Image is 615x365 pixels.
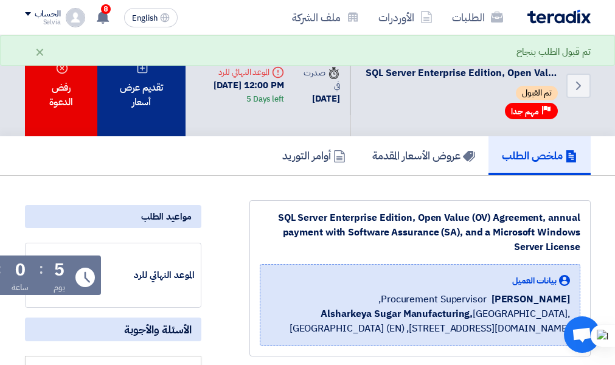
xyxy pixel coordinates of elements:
h5: عروض الأسعار المقدمة [372,148,475,162]
div: رفض الدعوة [25,35,98,136]
div: صدرت في [304,66,340,92]
div: الموعد النهائي للرد [103,268,195,282]
span: الأسئلة والأجوبة [124,322,192,336]
h5: أوامر التوريد [282,148,346,162]
img: Teradix logo [527,10,591,24]
div: 5 [54,262,64,279]
div: تقديم عرض أسعار [97,35,185,136]
div: 0 [15,262,26,279]
h5: ملخص الطلب [502,148,577,162]
img: profile_test.png [66,8,85,27]
a: عروض الأسعار المقدمة [359,136,488,175]
div: × [35,44,45,59]
a: ملف الشركة [282,3,369,32]
span: [GEOGRAPHIC_DATA], [GEOGRAPHIC_DATA] (EN) ,[STREET_ADDRESS][DOMAIN_NAME] [270,307,570,336]
div: مواعيد الطلب [25,205,201,228]
div: Open chat [564,316,600,353]
div: الحساب [35,9,61,19]
div: 5 Days left [246,93,284,105]
a: أوامر التوريد [269,136,359,175]
span: SQL Server Enterprise Edition, Open Value (OV) Agreement, annual payment with Software Assurance ... [366,67,560,80]
span: Procurement Supervisor, [378,292,487,307]
span: مهم جدا [511,106,539,117]
span: تم القبول [516,86,558,100]
span: بيانات العميل [512,274,557,287]
a: الأوردرات [369,3,442,32]
span: 8 [101,4,111,14]
div: الموعد النهائي للرد [195,66,284,78]
div: [DATE] 12:00 PM [195,78,284,106]
div: Selvia [25,19,61,26]
div: SQL Server Enterprise Edition, Open Value (OV) Agreement, annual payment with Software Assurance ... [260,210,580,254]
div: يوم [54,281,65,294]
div: [DATE] [304,92,340,106]
span: English [132,14,158,23]
b: Alsharkeya Sugar Manufacturing, [321,307,473,321]
div: : [39,258,43,280]
span: [PERSON_NAME] [492,292,570,307]
div: تم قبول الطلب بنجاح [516,45,590,59]
a: ملخص الطلب [488,136,591,175]
button: English [124,8,178,27]
a: الطلبات [442,3,513,32]
div: ساعة [12,281,29,294]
